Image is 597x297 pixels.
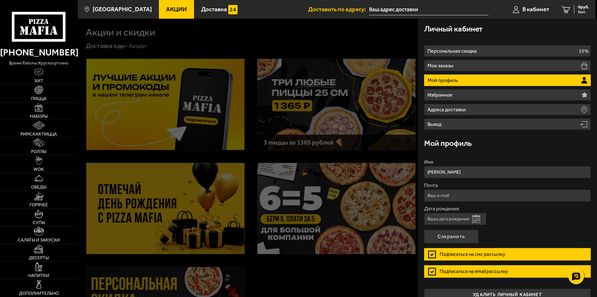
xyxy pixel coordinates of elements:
label: Почта [424,183,591,188]
input: Ваша дата рождения [424,213,486,225]
span: [GEOGRAPHIC_DATA] [93,6,152,12]
p: Мои заказы [428,63,455,68]
input: Ваш адрес доставки [369,4,488,15]
span: Десерты [29,256,49,260]
span: Римская пицца [21,132,57,137]
button: Сохранить [424,230,479,243]
span: Магнитогорская улица, 51А [369,4,488,15]
span: Хит [35,79,43,83]
input: Ваш e-mail [424,189,591,202]
span: 0 руб. [578,5,589,9]
span: В кабинет [522,6,549,12]
label: Имя [424,160,591,165]
span: Акции [166,6,187,12]
p: Мой профиль [428,78,460,83]
span: Роллы [31,150,46,154]
input: Ваше имя [424,166,591,178]
p: Избранное [428,93,454,98]
button: Открыть календарь [472,215,480,223]
span: Салаты и закуски [18,238,60,242]
p: Выход [428,122,443,127]
h3: Личный кабинет [424,25,483,33]
p: Адреса доставки [428,107,467,112]
p: Персональная скидка [428,49,478,54]
span: 0 шт. [578,10,589,14]
label: Дата рождения [424,206,591,211]
span: Напитки [28,274,49,278]
span: Пицца [31,97,46,101]
label: Подписаться на email рассылку [424,265,591,278]
h3: Мой профиль [424,139,472,147]
span: Супы [33,221,45,225]
span: Дополнительно [19,291,59,296]
img: 15daf4d41897b9f0e9f617042186c801.svg [228,5,238,14]
span: Наборы [30,114,48,119]
span: Доставка [201,6,227,12]
label: Подписаться на смс рассылку [424,248,591,261]
p: 15% [579,49,589,54]
span: Доставить по адресу: [308,6,369,12]
span: Обеды [31,185,46,189]
span: Горячее [30,203,48,207]
span: WOK [34,167,44,172]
